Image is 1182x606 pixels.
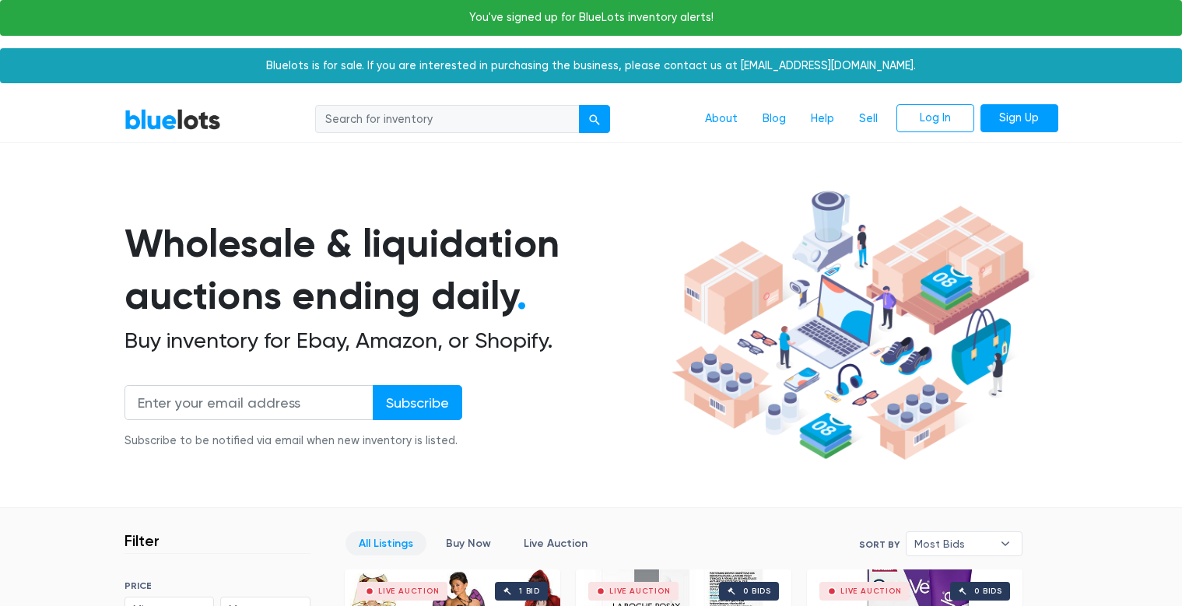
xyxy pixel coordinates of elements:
span: . [517,272,527,319]
div: 0 bids [743,587,771,595]
h1: Wholesale & liquidation auctions ending daily [125,218,666,321]
a: All Listings [345,531,426,555]
a: Sell [847,104,890,134]
a: Sign Up [980,104,1058,132]
b: ▾ [989,532,1022,555]
input: Search for inventory [315,105,580,133]
input: Enter your email address [125,385,374,420]
div: Subscribe to be notified via email when new inventory is listed. [125,433,462,450]
a: Buy Now [433,531,504,555]
input: Subscribe [373,385,462,420]
a: BlueLots [125,108,221,131]
h3: Filter [125,531,160,550]
label: Sort By [859,538,900,552]
div: 1 bid [519,587,540,595]
div: Live Auction [840,587,902,595]
div: Live Auction [609,587,671,595]
a: Help [798,104,847,134]
div: 0 bids [974,587,1002,595]
a: Live Auction [510,531,601,555]
a: About [693,104,750,134]
h6: PRICE [125,580,310,591]
a: Log In [896,104,974,132]
h2: Buy inventory for Ebay, Amazon, or Shopify. [125,328,666,354]
img: hero-ee84e7d0318cb26816c560f6b4441b76977f77a177738b4e94f68c95b2b83dbb.png [666,184,1035,467]
a: Blog [750,104,798,134]
span: Most Bids [914,532,992,555]
div: Live Auction [378,587,440,595]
